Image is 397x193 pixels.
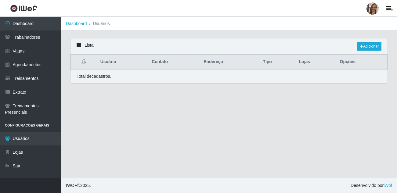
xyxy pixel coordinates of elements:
nav: breadcrumb [61,17,397,31]
th: Tipo [259,55,295,69]
th: Usuário [97,55,148,69]
li: Usuários [87,20,110,27]
img: CoreUI Logo [10,5,37,12]
a: iWof [384,183,392,188]
a: Adicionar [357,42,381,51]
a: Dashboard [66,21,87,26]
th: Lojas [295,55,336,69]
th: Endereço [200,55,259,69]
th: Opções [336,55,388,69]
span: Desenvolvido por [351,182,392,189]
div: Lista [70,38,388,55]
th: Contato [148,55,200,69]
p: Total de cadastros. [77,73,111,80]
span: IWOF [66,183,77,188]
span: © 2025 . [66,182,91,189]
